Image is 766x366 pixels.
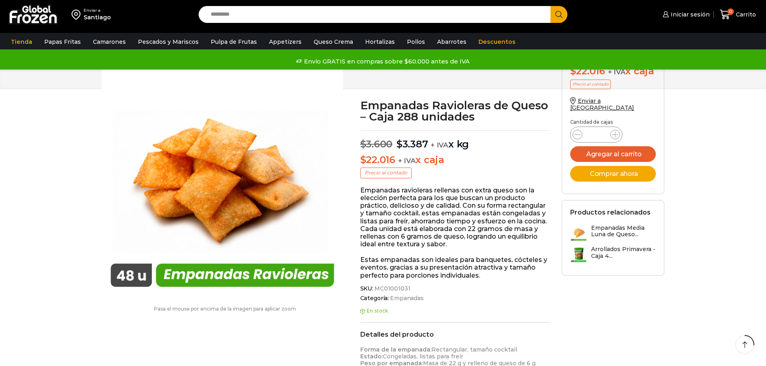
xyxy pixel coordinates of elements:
span: + IVA [431,141,448,149]
p: Cantidad de cajas [570,119,656,125]
p: Estas empanadas son ideales para banquetes, cócteles y eventos, gracias a su presentación atracti... [360,256,550,279]
p: Precio al contado [360,168,412,178]
a: Arrollados Primavera - Caja 4... [570,246,656,263]
a: Hortalizas [361,34,399,49]
a: Empanadas [389,295,424,302]
span: 0 [727,8,734,15]
a: 0 Carrito [718,5,758,24]
bdi: 22.016 [570,65,605,77]
a: Papas Fritas [40,34,85,49]
h3: Empanadas Media Luna de Queso... [591,225,656,238]
h2: Productos relacionados [570,209,651,216]
strong: Forma de la empanada: [360,346,431,353]
h1: Empanadas Ravioleras de Queso – Caja 288 unidades [360,100,550,122]
a: Enviar a [GEOGRAPHIC_DATA] [570,97,635,111]
a: Iniciar sesión [661,6,710,22]
a: Pescados y Mariscos [134,34,203,49]
span: $ [360,138,366,150]
p: x caja [360,154,550,166]
p: Empanadas ravioleras rellenas con extra queso son la elección perfecta para los que buscan un pro... [360,186,550,248]
span: Carrito [734,10,756,18]
span: + IVA [398,157,416,165]
a: Queso Crema [310,34,357,49]
bdi: 22.016 [360,154,395,166]
a: Pulpa de Frutas [207,34,261,49]
span: SKU: [360,285,550,292]
div: Enviar a [84,8,111,13]
p: Precio al contado [570,80,611,89]
span: + IVA [608,68,626,76]
span: $ [360,154,366,166]
a: Pollos [403,34,429,49]
h3: Arrollados Primavera - Caja 4... [591,246,656,260]
div: x caja [570,65,656,77]
button: Agregar al carrito [570,146,656,162]
span: Iniciar sesión [669,10,710,18]
span: $ [570,65,576,77]
a: Descuentos [474,34,520,49]
img: empanada-raviolera [102,57,343,298]
p: x kg [360,130,550,150]
a: Tienda [7,34,36,49]
button: Comprar ahora [570,166,656,182]
span: Categoría: [360,295,550,302]
strong: Estado: [360,353,383,360]
span: MC01001031 [373,285,411,292]
button: Search button [550,6,567,23]
span: $ [396,138,403,150]
bdi: 3.600 [360,138,393,150]
a: Empanadas Media Luna de Queso... [570,225,656,242]
img: address-field-icon.svg [72,8,84,21]
a: Camarones [89,34,130,49]
input: Product quantity [589,129,604,140]
bdi: 3.387 [396,138,428,150]
h2: Detalles del producto [360,331,550,338]
p: Pasa el mouse por encima de la imagen para aplicar zoom [102,306,348,312]
a: Appetizers [265,34,306,49]
p: En stock [360,308,550,314]
div: Santiago [84,13,111,21]
a: Abarrotes [433,34,470,49]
